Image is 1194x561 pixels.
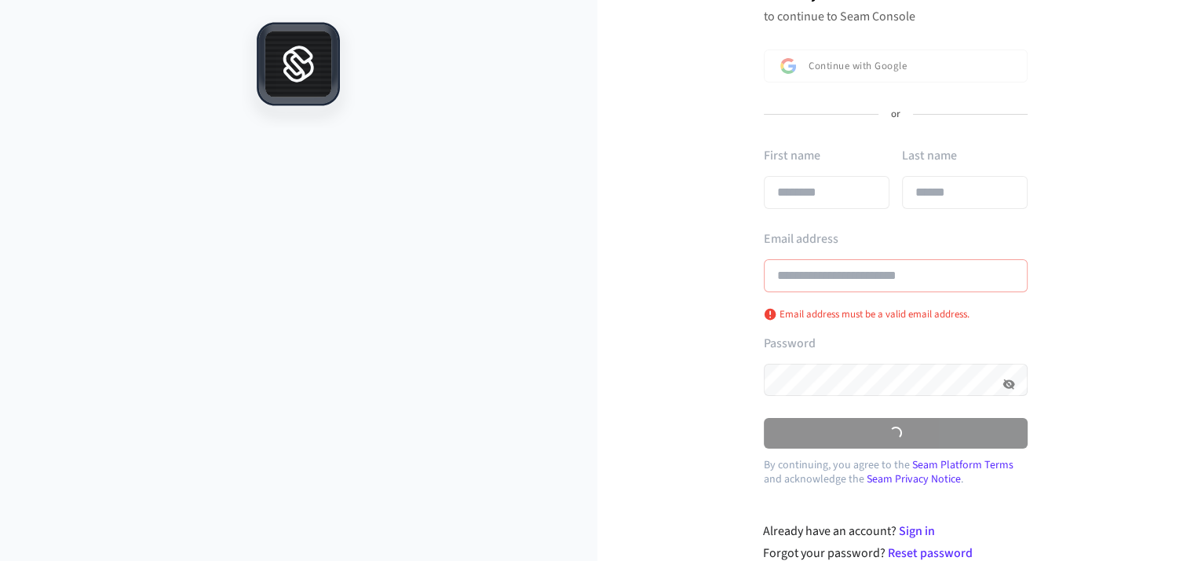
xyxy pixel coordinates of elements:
[899,522,935,540] a: Sign in
[763,522,1028,541] div: Already have an account?
[867,471,961,487] a: Seam Privacy Notice
[764,308,969,321] p: Email address must be a valid email address.
[764,9,1028,24] p: to continue to Seam Console
[912,457,1013,473] a: Seam Platform Terms
[764,458,1028,486] p: By continuing, you agree to the and acknowledge the .
[999,375,1018,394] button: Hide password
[891,108,900,122] p: or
